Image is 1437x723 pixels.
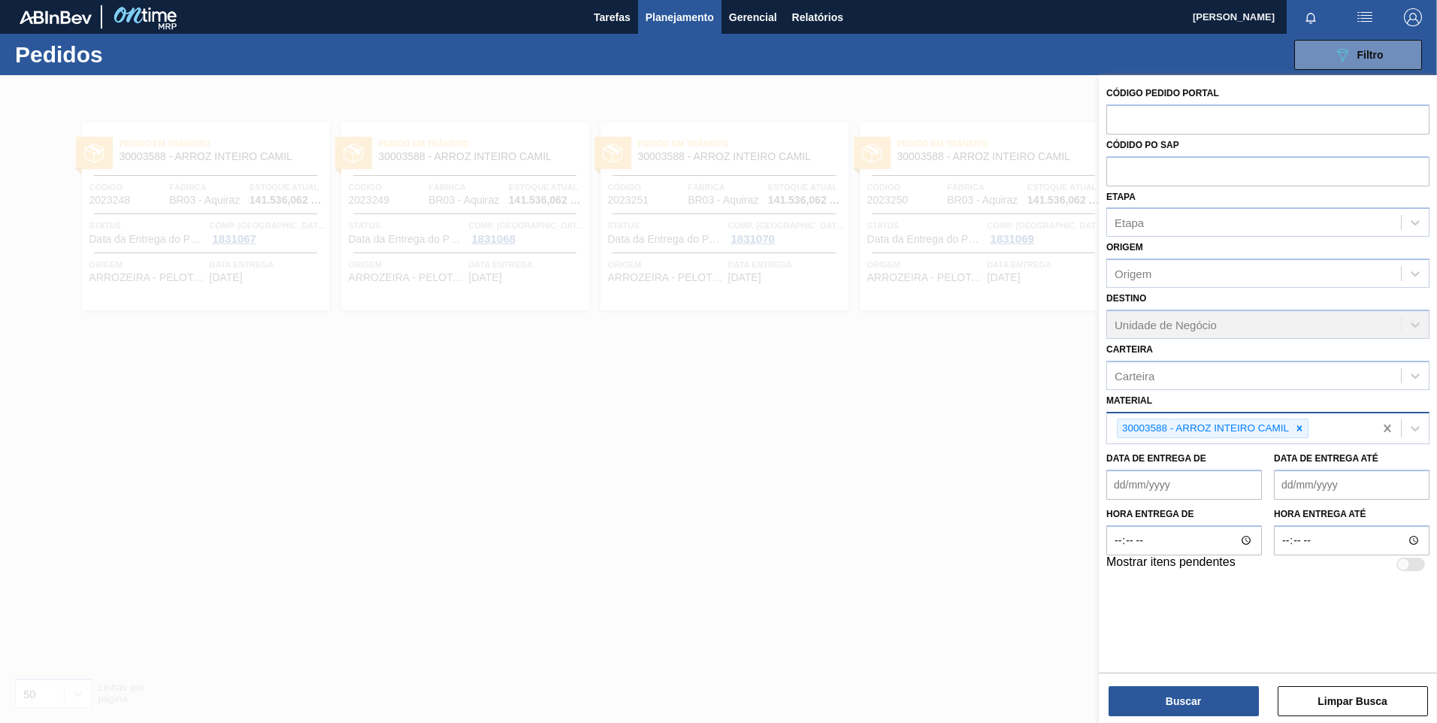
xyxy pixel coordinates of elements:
[594,8,631,26] span: Tarefas
[1357,49,1384,61] span: Filtro
[1106,293,1146,304] label: Destino
[1115,369,1154,382] div: Carteira
[792,8,843,26] span: Relatórios
[1118,419,1291,438] div: 30003588 - ARROZ INTEIRO CAMIL
[1274,504,1429,525] label: Hora entrega até
[1106,140,1179,150] label: Códido PO SAP
[1106,88,1219,98] label: Código Pedido Portal
[1106,504,1262,525] label: Hora entrega de
[1115,216,1144,229] div: Etapa
[1115,268,1151,280] div: Origem
[1404,8,1422,26] img: Logout
[1106,242,1143,253] label: Origem
[1106,470,1262,500] input: dd/mm/yyyy
[1106,555,1236,573] label: Mostrar itens pendentes
[20,11,92,24] img: TNhmsLtSVTkK8tSr43FrP2fwEKptu5GPRR3wAAAABJRU5ErkJggg==
[1356,8,1374,26] img: userActions
[646,8,714,26] span: Planejamento
[1274,470,1429,500] input: dd/mm/yyyy
[1106,453,1206,464] label: Data de Entrega de
[729,8,777,26] span: Gerencial
[1274,453,1378,464] label: Data de Entrega até
[1294,40,1422,70] button: Filtro
[15,46,240,63] h1: Pedidos
[1106,192,1136,202] label: Etapa
[1106,395,1152,406] label: Material
[1106,344,1153,355] label: Carteira
[1287,7,1335,28] button: Notificações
